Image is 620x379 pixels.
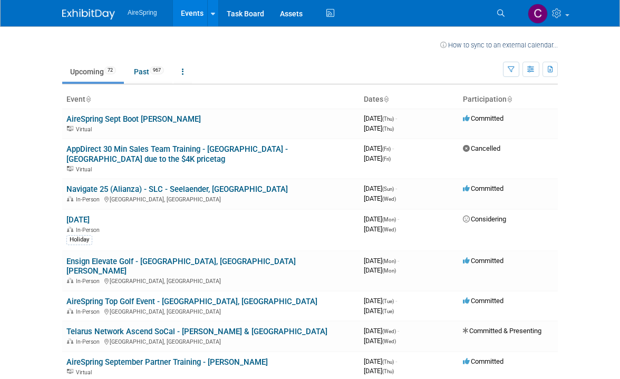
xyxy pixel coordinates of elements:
[463,144,500,152] span: Cancelled
[395,114,397,122] span: -
[67,166,73,171] img: Virtual Event
[382,116,394,122] span: (Thu)
[364,266,396,274] span: [DATE]
[76,308,103,315] span: In-Person
[62,9,115,20] img: ExhibitDay
[463,114,503,122] span: Committed
[382,196,396,202] span: (Wed)
[76,196,103,203] span: In-Person
[360,91,459,109] th: Dates
[126,62,172,82] a: Past967
[382,186,394,192] span: (Sun)
[507,95,512,103] a: Sort by Participation Type
[364,114,397,122] span: [DATE]
[463,184,503,192] span: Committed
[463,215,506,223] span: Considering
[66,195,355,203] div: [GEOGRAPHIC_DATA], [GEOGRAPHIC_DATA]
[76,278,103,285] span: In-Person
[364,307,394,315] span: [DATE]
[364,257,399,265] span: [DATE]
[382,146,391,152] span: (Fri)
[382,308,394,314] span: (Tue)
[104,66,116,74] span: 72
[66,357,268,367] a: AireSpring September Partner Training - [PERSON_NAME]
[382,227,396,232] span: (Wed)
[76,369,95,376] span: Virtual
[382,328,396,334] span: (Wed)
[364,337,396,345] span: [DATE]
[67,369,73,374] img: Virtual Event
[66,257,296,276] a: Ensign Elevate Golf - [GEOGRAPHIC_DATA], [GEOGRAPHIC_DATA] [PERSON_NAME]
[463,357,503,365] span: Committed
[463,327,541,335] span: Committed & Presenting
[459,91,558,109] th: Participation
[382,298,394,304] span: (Tue)
[382,359,394,365] span: (Thu)
[382,258,396,264] span: (Mon)
[382,156,391,162] span: (Fri)
[76,338,103,345] span: In-Person
[395,357,397,365] span: -
[66,337,355,345] div: [GEOGRAPHIC_DATA], [GEOGRAPHIC_DATA]
[67,338,73,344] img: In-Person Event
[364,144,394,152] span: [DATE]
[382,126,394,132] span: (Thu)
[128,9,157,16] span: AireSpring
[67,278,73,283] img: In-Person Event
[66,327,327,336] a: Telarus Network Ascend SoCal - [PERSON_NAME] & [GEOGRAPHIC_DATA]
[382,268,396,274] span: (Mon)
[364,184,397,192] span: [DATE]
[67,308,73,314] img: In-Person Event
[364,297,397,305] span: [DATE]
[62,62,124,82] a: Upcoming72
[392,144,394,152] span: -
[66,215,90,225] a: [DATE]
[364,154,391,162] span: [DATE]
[76,126,95,133] span: Virtual
[395,297,397,305] span: -
[398,327,399,335] span: -
[66,276,355,285] div: [GEOGRAPHIC_DATA], [GEOGRAPHIC_DATA]
[528,4,548,24] img: Christine Silvestri
[382,338,396,344] span: (Wed)
[382,368,394,374] span: (Thu)
[463,297,503,305] span: Committed
[66,297,317,306] a: AireSpring Top Golf Event - [GEOGRAPHIC_DATA], [GEOGRAPHIC_DATA]
[364,215,399,223] span: [DATE]
[364,327,399,335] span: [DATE]
[364,124,394,132] span: [DATE]
[463,257,503,265] span: Committed
[67,126,73,131] img: Virtual Event
[85,95,91,103] a: Sort by Event Name
[66,235,92,245] div: Holiday
[150,66,164,74] span: 967
[66,307,355,315] div: [GEOGRAPHIC_DATA], [GEOGRAPHIC_DATA]
[76,166,95,173] span: Virtual
[66,184,288,194] a: Navigate 25 (Alianza) - SLC - Seelaender, [GEOGRAPHIC_DATA]
[383,95,389,103] a: Sort by Start Date
[364,357,397,365] span: [DATE]
[382,217,396,222] span: (Mon)
[440,41,558,49] a: How to sync to an external calendar...
[67,227,73,232] img: In-Person Event
[66,144,288,164] a: AppDirect 30 Min Sales Team Training - [GEOGRAPHIC_DATA] - [GEOGRAPHIC_DATA] due to the $4K pricetag
[66,114,201,124] a: AireSpring Sept Boot [PERSON_NAME]
[398,215,399,223] span: -
[364,367,394,375] span: [DATE]
[364,225,396,233] span: [DATE]
[76,227,103,234] span: In-Person
[395,184,397,192] span: -
[398,257,399,265] span: -
[364,195,396,202] span: [DATE]
[67,196,73,201] img: In-Person Event
[62,91,360,109] th: Event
